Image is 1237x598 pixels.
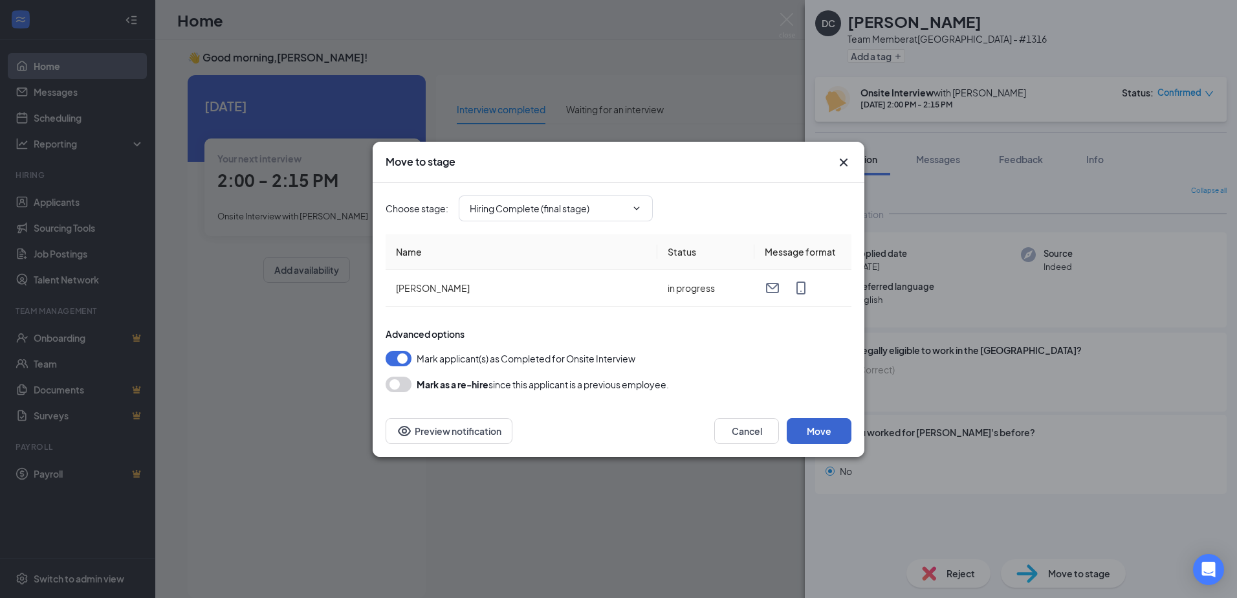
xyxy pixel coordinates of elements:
div: since this applicant is a previous employee. [417,377,669,392]
button: Cancel [714,418,779,444]
th: Name [386,234,657,270]
span: Choose stage : [386,201,448,216]
button: Move [787,418,851,444]
svg: ChevronDown [631,203,642,214]
span: Mark applicant(s) as Completed for Onsite Interview [417,351,635,366]
td: in progress [657,270,754,307]
button: Preview notificationEye [386,418,512,444]
div: Advanced options [386,327,851,340]
svg: Eye [397,423,412,439]
div: Open Intercom Messenger [1193,554,1224,585]
b: Mark as a re-hire [417,379,488,390]
svg: Cross [836,155,851,170]
th: Message format [754,234,851,270]
svg: Email [765,280,780,296]
span: [PERSON_NAME] [396,282,470,294]
h3: Move to stage [386,155,455,169]
button: Close [836,155,851,170]
svg: MobileSms [793,280,809,296]
th: Status [657,234,754,270]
